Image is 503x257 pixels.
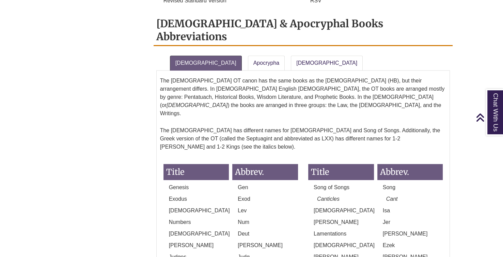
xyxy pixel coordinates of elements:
p: [PERSON_NAME] [308,218,374,226]
h3: Title [163,164,229,180]
a: [DEMOGRAPHIC_DATA] [170,56,242,71]
p: [DEMOGRAPHIC_DATA] [163,207,229,215]
em: Cant [386,196,398,202]
em: [DEMOGRAPHIC_DATA] [167,102,227,108]
p: Ezek [377,241,443,250]
p: [DEMOGRAPHIC_DATA] [163,230,229,238]
p: Exodus [163,195,229,203]
h3: Abbrev. [232,164,298,180]
p: [PERSON_NAME] [377,230,443,238]
em: Canticles [317,196,340,202]
p: [PERSON_NAME] [163,241,229,250]
p: Song of Songs [308,183,374,192]
p: Genesis [163,183,229,192]
p: Lev [232,207,298,215]
a: Apocrypha [248,56,285,71]
h3: Title [308,164,374,180]
p: Num [232,218,298,226]
h3: Abbrev. [377,164,443,180]
p: [DEMOGRAPHIC_DATA] [308,207,374,215]
p: The [DEMOGRAPHIC_DATA] has different names for [DEMOGRAPHIC_DATA] and Song of Songs. Additionally... [160,124,446,154]
p: Exod [232,195,298,203]
p: Deut [232,230,298,238]
p: Gen [232,183,298,192]
p: Jer [377,218,443,226]
p: The [DEMOGRAPHIC_DATA] OT canon has the same books as the [DEMOGRAPHIC_DATA] (HB), but their arra... [160,74,446,120]
h2: [DEMOGRAPHIC_DATA] & Apocryphal Books Abbreviations [154,15,453,46]
p: Isa [377,207,443,215]
a: [DEMOGRAPHIC_DATA] [291,56,363,71]
p: Song [377,183,443,192]
p: Numbers [163,218,229,226]
p: [PERSON_NAME] [232,241,298,250]
p: [DEMOGRAPHIC_DATA] [308,241,374,250]
p: Lamentations [308,230,374,238]
a: Back to Top [476,113,501,122]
